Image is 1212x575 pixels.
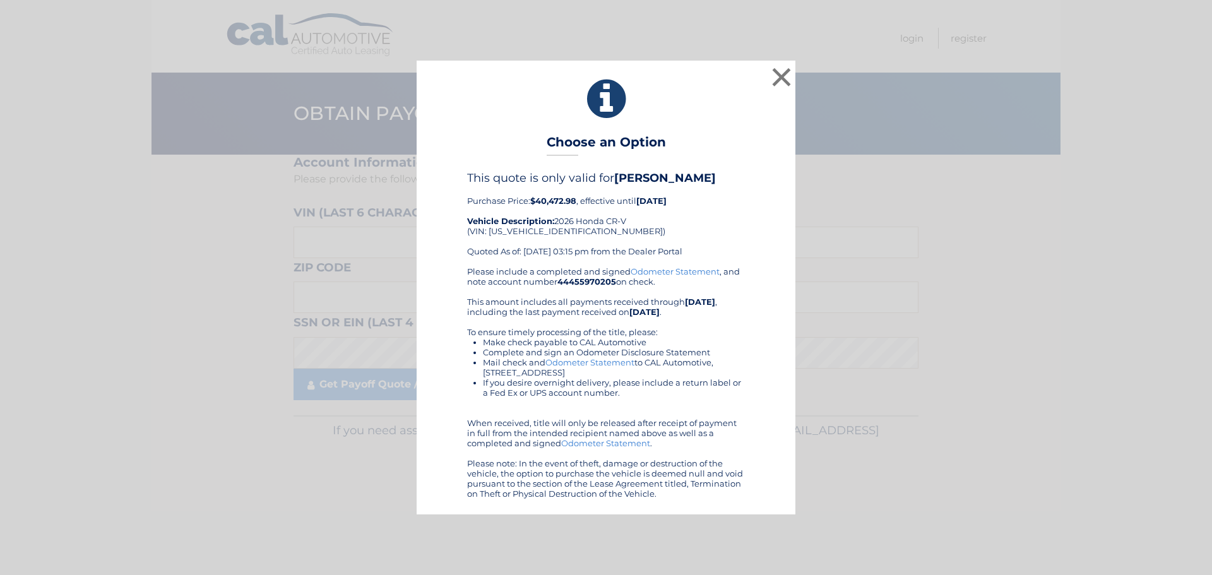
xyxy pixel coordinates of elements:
[530,196,576,206] b: $40,472.98
[614,171,716,185] b: [PERSON_NAME]
[629,307,660,317] b: [DATE]
[631,266,720,276] a: Odometer Statement
[561,438,650,448] a: Odometer Statement
[483,377,745,398] li: If you desire overnight delivery, please include a return label or a Fed Ex or UPS account number.
[557,276,616,287] b: 44455970205
[483,357,745,377] li: Mail check and to CAL Automotive, [STREET_ADDRESS]
[545,357,634,367] a: Odometer Statement
[467,171,745,185] h4: This quote is only valid for
[467,266,745,499] div: Please include a completed and signed , and note account number on check. This amount includes al...
[769,64,794,90] button: ×
[467,216,554,226] strong: Vehicle Description:
[636,196,667,206] b: [DATE]
[685,297,715,307] b: [DATE]
[483,337,745,347] li: Make check payable to CAL Automotive
[547,134,666,157] h3: Choose an Option
[467,171,745,266] div: Purchase Price: , effective until 2026 Honda CR-V (VIN: [US_VEHICLE_IDENTIFICATION_NUMBER]) Quote...
[483,347,745,357] li: Complete and sign an Odometer Disclosure Statement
